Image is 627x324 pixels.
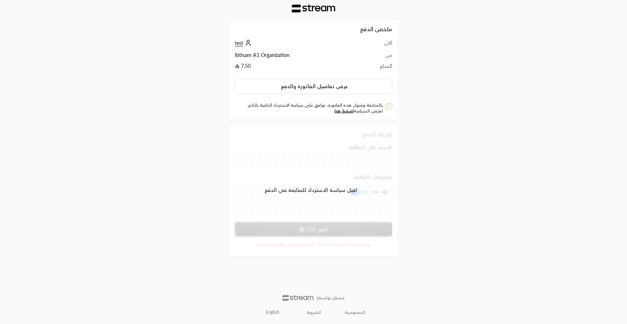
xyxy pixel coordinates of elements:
td: Ibtisam A1 Organization [235,52,363,62]
span: اقبل سياسة الاسترداد للمتابعة في الدفع [265,186,357,194]
a: test [235,40,253,46]
h2: ملخص الدفع [235,25,392,33]
a: الشروط [307,309,321,315]
span: test [235,40,243,46]
a: اضغط هنا [335,108,354,114]
a: English [262,307,283,318]
td: المبلغ [363,62,392,73]
p: مشغل بواسطة [316,295,345,301]
a: الخصوصية [345,309,365,315]
td: 7.50 [235,62,363,73]
td: من [363,52,392,62]
button: عرض تفاصيل الفاتورة والدفع [235,79,392,94]
label: بالمتابعة وقبول هذه الفاتورة، توافق على سياسة الاسترداد الخاصة بالتاجر. لعرض السياسة . [238,102,383,114]
img: Company Logo [292,4,335,13]
td: الى [363,39,392,51]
